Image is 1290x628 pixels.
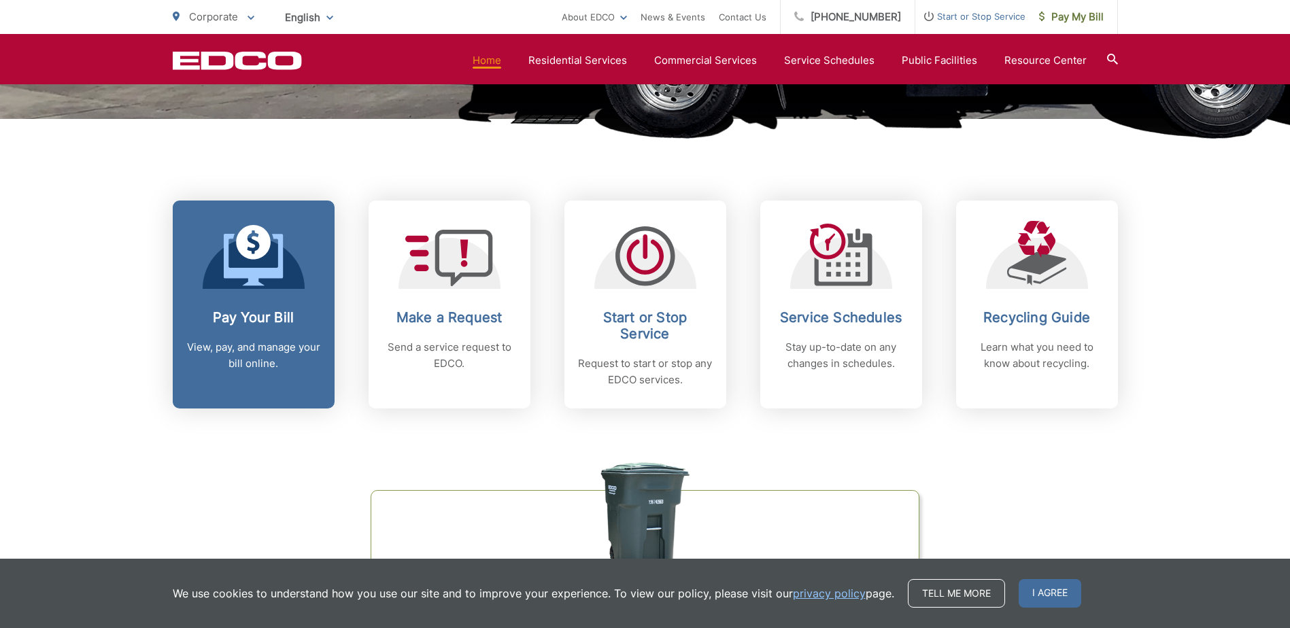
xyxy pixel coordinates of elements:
a: Tell me more [908,579,1005,608]
a: Make a Request Send a service request to EDCO. [369,200,530,408]
h2: Service Schedules [774,309,909,326]
a: Home [473,52,501,69]
a: Recycling Guide Learn what you need to know about recycling. [956,200,1118,408]
p: Request to start or stop any EDCO services. [578,355,713,388]
a: privacy policy [793,585,866,601]
span: Corporate [189,10,238,23]
span: Pay My Bill [1039,9,1104,25]
a: Residential Services [528,52,627,69]
a: Public Facilities [902,52,977,69]
h2: Make a Request [382,309,517,326]
a: About EDCO [562,9,627,25]
a: EDCD logo. Return to the homepage. [173,51,302,70]
a: News & Events [641,9,705,25]
h2: Recycling Guide [970,309,1104,326]
a: Commercial Services [654,52,757,69]
span: I agree [1019,579,1081,608]
p: We use cookies to understand how you use our site and to improve your experience. To view our pol... [173,585,894,601]
a: Service Schedules Stay up-to-date on any changes in schedules. [760,200,922,408]
a: Pay Your Bill View, pay, and manage your bill online. [173,200,335,408]
span: English [275,5,343,29]
a: Resource Center [1004,52,1087,69]
a: Contact Us [719,9,766,25]
h2: Pay Your Bill [186,309,321,326]
a: Service Schedules [784,52,875,69]
h2: Start or Stop Service [578,309,713,342]
p: View, pay, and manage your bill online. [186,339,321,372]
p: Stay up-to-date on any changes in schedules. [774,339,909,372]
p: Send a service request to EDCO. [382,339,517,372]
p: Learn what you need to know about recycling. [970,339,1104,372]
